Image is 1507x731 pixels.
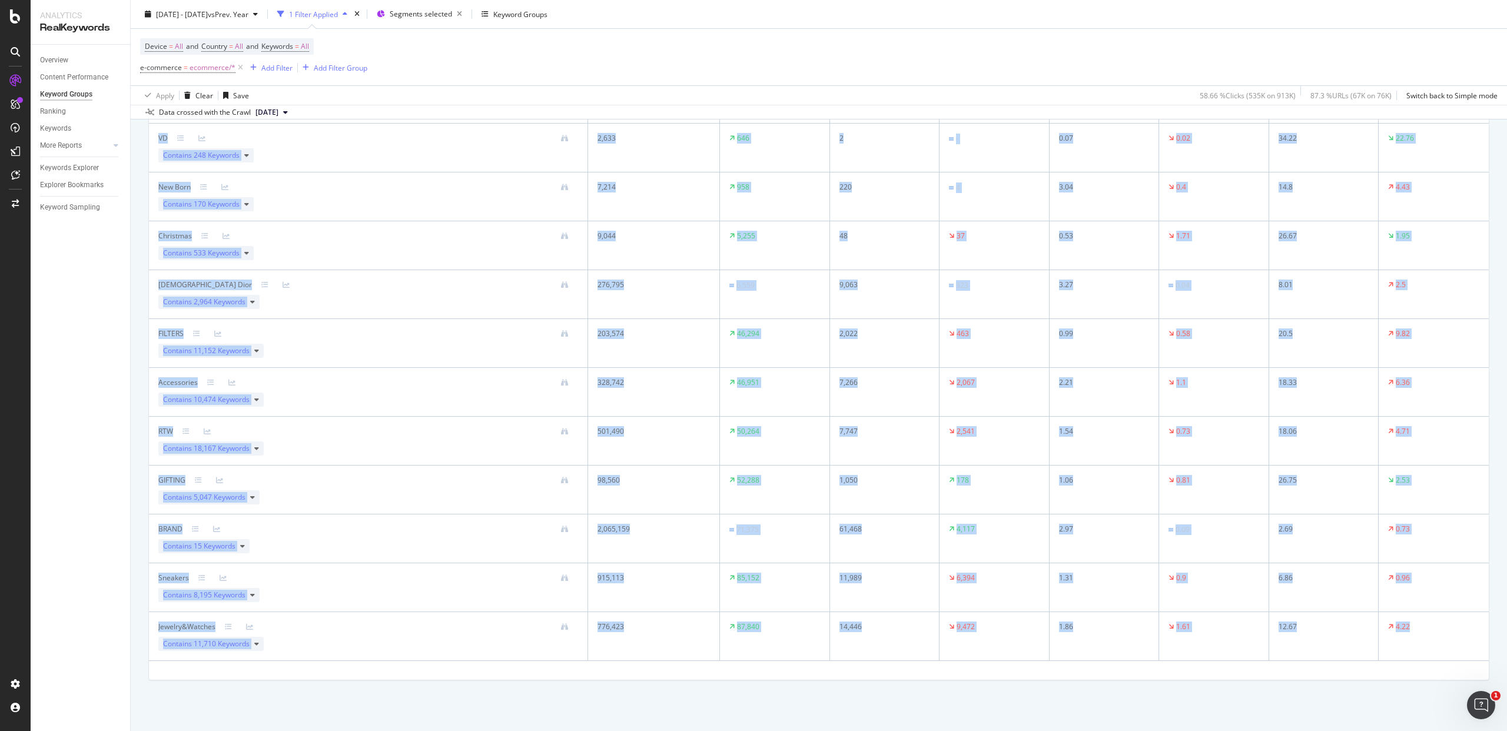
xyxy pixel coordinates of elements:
div: More Reports [40,139,82,152]
div: 6.86 [1279,573,1360,583]
span: All [235,38,243,55]
div: 46,951 [737,377,759,388]
span: Contains [163,394,250,405]
span: Contains [163,492,245,503]
a: Keyword Groups [40,88,122,101]
div: 8.01 [1279,280,1360,290]
div: 4.43 [1396,182,1410,192]
div: 18.06 [1279,426,1360,437]
div: Accessories [158,377,198,388]
div: 323 [956,280,968,291]
div: 463 [957,328,969,339]
div: Save [233,90,249,100]
div: 0.81 [1176,475,1190,486]
a: Content Performance [40,71,122,84]
span: ecommerce/* [190,59,235,76]
div: 98,560 [598,475,699,486]
div: 85,152 [737,573,759,583]
div: 0.73 [1396,524,1410,534]
div: 4 [956,182,960,193]
span: 11,710 Keywords [194,639,250,649]
div: 2,022 [839,328,921,339]
div: Lady Dior [158,280,252,290]
div: 9,044 [598,231,699,241]
div: 958 [737,182,749,192]
span: [DATE] - [DATE] [156,9,208,19]
span: 5,047 Keywords [194,492,245,502]
button: [DATE] [251,105,293,119]
span: Contains [163,248,240,258]
div: Keyword Sampling [40,201,100,214]
img: Equal [729,284,734,287]
div: RTW [158,426,173,437]
button: Save [218,86,249,105]
div: 37 [957,231,965,241]
div: Data crossed with the Crawl [159,107,251,118]
div: 7,266 [839,377,921,388]
div: 1.61 [1176,622,1190,632]
a: Explorer Bookmarks [40,179,122,191]
div: 9,472 [957,622,975,632]
span: Contains [163,541,235,551]
div: 2.5 [1396,280,1406,290]
div: Sneakers [158,573,189,583]
div: 7,747 [839,426,921,437]
div: 87,840 [737,622,759,632]
a: More Reports [40,139,110,152]
button: Segments selected [372,5,467,24]
div: 0.73 [1176,426,1190,437]
span: Country [201,41,227,51]
div: 48 [839,231,921,241]
span: vs Prev. Year [208,9,248,19]
div: 2,065,159 [598,524,699,534]
div: 2,541 [957,426,975,437]
a: Overview [40,54,122,67]
div: 26.75 [1279,475,1360,486]
div: 1,050 [839,475,921,486]
div: 0.9 [1176,573,1186,583]
div: 52,288 [737,475,759,486]
div: 328,742 [598,377,699,388]
span: Contains [163,297,245,307]
button: [DATE] - [DATE]vsPrev. Year [140,5,263,24]
span: 248 Keywords [194,150,240,160]
div: 220 [839,182,921,192]
div: 0.4 [1176,182,1186,192]
div: 7,214 [598,182,699,192]
div: 2.97 [1059,524,1140,534]
span: 10,474 Keywords [194,394,250,404]
div: Keyword Groups [493,9,547,19]
span: = [229,41,233,51]
button: 1 Filter Applied [273,5,352,24]
span: 11,152 Keywords [194,345,250,355]
div: 46,294 [737,328,759,339]
span: Contains [163,345,250,356]
div: 58.66 % Clicks ( 535K on 913K ) [1200,90,1296,100]
div: RealKeywords [40,21,121,35]
div: 1.06 [1059,475,1140,486]
div: 0.09 [1176,524,1190,535]
span: = [169,41,173,51]
button: Add Filter Group [298,61,367,75]
a: Ranking [40,105,122,118]
img: Equal [949,186,954,190]
div: 2.21 [1059,377,1140,388]
div: 14.8 [1279,182,1360,192]
div: 14,446 [839,622,921,632]
div: Content Performance [40,71,108,84]
div: 4.22 [1396,622,1410,632]
iframe: Intercom live chat [1467,691,1495,719]
div: 26.67 [1279,231,1360,241]
span: = [295,41,299,51]
div: 1.54 [1059,426,1140,437]
div: Ranking [40,105,66,118]
a: Keywords [40,122,122,135]
div: 2,067 [957,377,975,388]
div: Explorer Bookmarks [40,179,104,191]
div: 0.53 [1059,231,1140,241]
span: Contains [163,590,245,600]
span: = [184,62,188,72]
div: 22.76 [1396,133,1414,144]
div: Apply [156,90,174,100]
div: 4.71 [1396,426,1410,437]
